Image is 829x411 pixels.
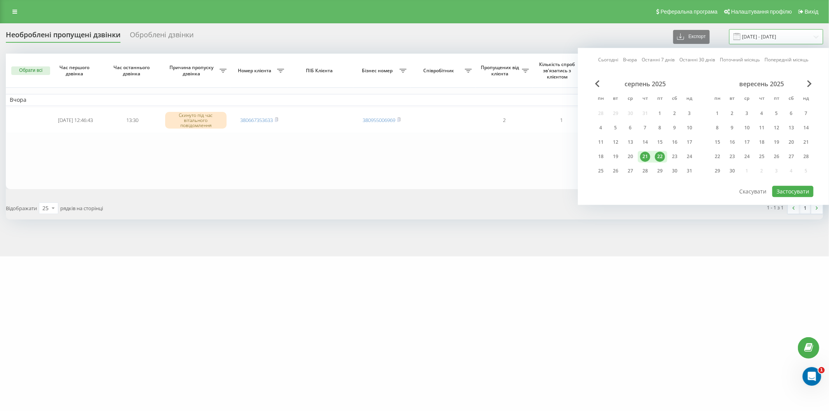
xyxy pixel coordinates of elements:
div: нд 21 вер 2025 р. [799,136,813,148]
div: сб 30 серп 2025 р. [667,165,682,177]
div: 24 [684,152,695,162]
div: 16 [670,137,680,147]
div: 27 [786,152,796,162]
div: сб 16 серп 2025 р. [667,136,682,148]
abbr: субота [669,93,681,105]
div: 17 [684,137,695,147]
div: 1 [655,108,665,118]
div: вт 12 серп 2025 р. [608,136,623,148]
div: 12 [611,137,621,147]
abbr: п’ятниця [654,93,666,105]
div: пн 25 серп 2025 р. [593,165,608,177]
abbr: четвер [756,93,768,105]
div: 31 [684,166,695,176]
div: ср 27 серп 2025 р. [623,165,638,177]
span: Пропущених від клієнта [480,64,522,77]
a: Попередній місяць [765,56,809,64]
div: вт 5 серп 2025 р. [608,122,623,134]
div: 3 [742,108,752,118]
div: 16 [727,137,737,147]
div: 13 [786,123,796,133]
abbr: понеділок [595,93,607,105]
div: пт 5 вер 2025 р. [769,108,784,119]
div: пн 8 вер 2025 р. [710,122,725,134]
span: Відображати [6,205,37,212]
div: ср 17 вер 2025 р. [740,136,754,148]
div: ср 3 вер 2025 р. [740,108,754,119]
div: ср 10 вер 2025 р. [740,122,754,134]
div: 8 [655,123,665,133]
div: 6 [786,108,796,118]
div: пн 1 вер 2025 р. [710,108,725,119]
div: 5 [771,108,782,118]
div: 25 [757,152,767,162]
div: вт 26 серп 2025 р. [608,165,623,177]
span: Час останнього дзвінка [110,64,155,77]
div: 20 [786,137,796,147]
div: пт 15 серп 2025 р. [653,136,667,148]
div: чт 25 вер 2025 р. [754,151,769,162]
div: чт 11 вер 2025 р. [754,122,769,134]
div: 10 [684,123,695,133]
div: чт 28 серп 2025 р. [638,165,653,177]
div: сб 6 вер 2025 р. [784,108,799,119]
div: 15 [655,137,665,147]
div: 4 [757,108,767,118]
div: 19 [611,152,621,162]
iframe: Intercom live chat [803,367,821,386]
div: 11 [757,123,767,133]
div: сб 23 серп 2025 р. [667,151,682,162]
div: 30 [727,166,737,176]
div: 28 [801,152,811,162]
div: 22 [712,152,723,162]
abbr: неділя [684,93,695,105]
span: Налаштування профілю [731,9,792,15]
div: 17 [742,137,752,147]
div: пн 15 вер 2025 р. [710,136,725,148]
div: 18 [757,137,767,147]
abbr: вівторок [610,93,621,105]
div: 21 [801,137,811,147]
div: пт 26 вер 2025 р. [769,151,784,162]
td: [DATE] 12:46:43 [47,108,104,133]
div: серпень 2025 [593,80,697,88]
abbr: середа [741,93,753,105]
div: ср 20 серп 2025 р. [623,151,638,162]
div: нд 17 серп 2025 р. [682,136,697,148]
abbr: четвер [639,93,651,105]
abbr: понеділок [712,93,723,105]
div: 2 [670,108,680,118]
span: Час першого дзвінка [53,64,98,77]
button: Експорт [673,30,710,44]
a: Сьогодні [599,56,619,64]
div: 18 [596,152,606,162]
div: 13 [625,137,635,147]
div: пт 29 серп 2025 р. [653,165,667,177]
div: 29 [712,166,723,176]
div: ср 24 вер 2025 р. [740,151,754,162]
a: 380955006969 [363,117,395,124]
div: чт 18 вер 2025 р. [754,136,769,148]
div: 22 [655,152,665,162]
span: Причина пропуску дзвінка [165,64,220,77]
div: 15 [712,137,723,147]
div: 23 [727,152,737,162]
div: чт 14 серп 2025 р. [638,136,653,148]
button: Застосувати [772,186,813,197]
div: 7 [640,123,650,133]
td: 1 [533,108,590,133]
div: сб 20 вер 2025 р. [784,136,799,148]
button: Обрати всі [11,66,50,75]
span: ПІБ Клієнта [295,68,346,74]
div: пт 22 серп 2025 р. [653,151,667,162]
div: 1 [712,108,723,118]
div: 10 [742,123,752,133]
div: нд 28 вер 2025 р. [799,151,813,162]
div: пт 1 серп 2025 р. [653,108,667,119]
div: 4 [596,123,606,133]
div: 7 [801,108,811,118]
div: 6 [625,123,635,133]
span: 1 [819,367,825,373]
div: нд 10 серп 2025 р. [682,122,697,134]
span: Вихід [805,9,819,15]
